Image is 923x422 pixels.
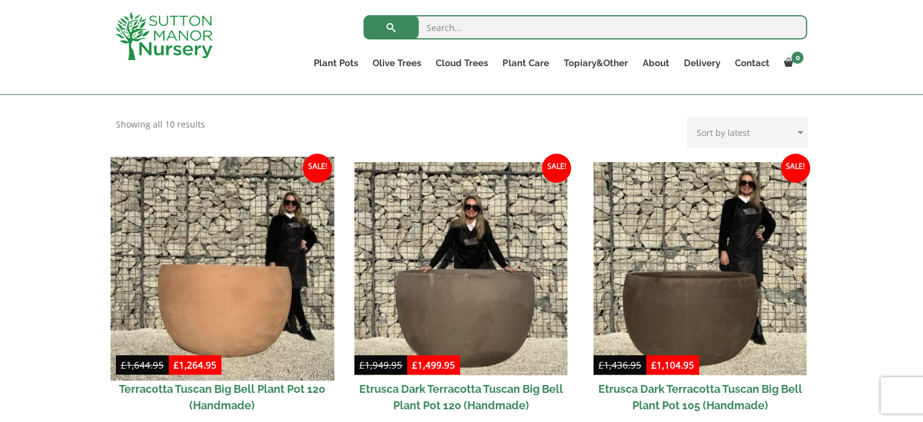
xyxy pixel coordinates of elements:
[116,117,205,132] p: Showing all 10 results
[651,359,694,371] bdi: 1,104.95
[781,154,810,183] span: Sale!
[593,162,806,375] img: Etrusca Dark Terracotta Tuscan Big Bell Plant Pot 105 (Handmade)
[598,359,641,371] bdi: 1,436.95
[412,359,455,371] bdi: 1,499.95
[306,55,365,72] a: Plant Pots
[359,359,402,371] bdi: 1,949.95
[776,55,807,72] a: 0
[174,359,179,371] span: £
[495,55,556,72] a: Plant Care
[727,55,776,72] a: Contact
[363,15,807,39] input: Search...
[598,359,604,371] span: £
[354,162,567,419] a: Sale! Etrusca Dark Terracotta Tuscan Big Bell Plant Pot 120 (Handmade)
[542,154,571,183] span: Sale!
[359,359,365,371] span: £
[412,359,418,371] span: £
[115,12,212,60] img: logo
[791,52,803,64] span: 0
[365,55,428,72] a: Olive Trees
[651,359,657,371] span: £
[121,359,164,371] bdi: 1,644.95
[354,375,567,419] h2: Etrusca Dark Terracotta Tuscan Big Bell Plant Pot 120 (Handmade)
[593,162,806,419] a: Sale! Etrusca Dark Terracotta Tuscan Big Bell Plant Pot 105 (Handmade)
[556,55,635,72] a: Topiary&Other
[121,359,126,371] span: £
[593,375,806,419] h2: Etrusca Dark Terracotta Tuscan Big Bell Plant Pot 105 (Handmade)
[676,55,727,72] a: Delivery
[687,117,808,148] select: Shop order
[303,154,332,183] span: Sale!
[110,157,334,380] img: Terracotta Tuscan Big Bell Plant Pot 120 (Handmade)
[116,375,329,419] h2: Terracotta Tuscan Big Bell Plant Pot 120 (Handmade)
[635,55,676,72] a: About
[354,162,567,375] img: Etrusca Dark Terracotta Tuscan Big Bell Plant Pot 120 (Handmade)
[428,55,495,72] a: Cloud Trees
[174,359,217,371] bdi: 1,264.95
[116,162,329,419] a: Sale! Terracotta Tuscan Big Bell Plant Pot 120 (Handmade)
